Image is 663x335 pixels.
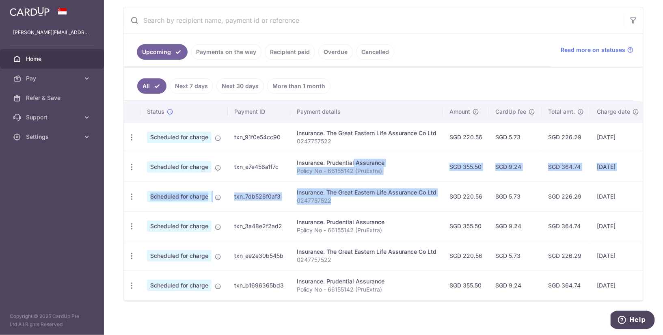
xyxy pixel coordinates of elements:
td: SGD 355.50 [443,152,489,182]
span: Scheduled for charge [147,250,212,262]
td: SGD 355.50 [443,270,489,300]
td: SGD 355.50 [443,211,489,241]
td: SGD 220.56 [443,182,489,211]
td: SGD 220.56 [443,241,489,270]
td: [DATE] [590,241,646,270]
td: SGD 364.74 [542,211,590,241]
span: CardUp fee [495,108,526,116]
span: Pay [26,74,80,82]
td: SGD 364.74 [542,270,590,300]
span: Scheduled for charge [147,161,212,173]
td: txn_91f0e54cc90 [228,122,290,152]
div: Insurance. The Great Eastern Life Assurance Co Ltd [297,188,436,197]
span: Charge date [597,108,630,116]
span: Scheduled for charge [147,191,212,202]
td: SGD 220.56 [443,122,489,152]
a: Cancelled [356,44,394,60]
span: Home [26,55,80,63]
td: SGD 5.73 [489,182,542,211]
iframe: Opens a widget where you can find more information [611,311,655,331]
a: Upcoming [137,44,188,60]
td: SGD 226.29 [542,122,590,152]
td: txn_7db526f0af3 [228,182,290,211]
th: Payment details [290,101,443,122]
div: Insurance. Prudential Assurance [297,159,436,167]
div: Insurance. The Great Eastern Life Assurance Co Ltd [297,248,436,256]
td: [DATE] [590,182,646,211]
p: 0247757522 [297,256,436,264]
span: Scheduled for charge [147,280,212,291]
p: Policy No - 66155142 (PruExtra) [297,285,436,294]
td: SGD 5.73 [489,122,542,152]
td: txn_b1696365bd3 [228,270,290,300]
p: Policy No - 66155142 (PruExtra) [297,167,436,175]
td: [DATE] [590,122,646,152]
th: Payment ID [228,101,290,122]
p: 0247757522 [297,137,436,145]
span: Settings [26,133,80,141]
span: Scheduled for charge [147,220,212,232]
span: Amount [449,108,470,116]
span: Refer & Save [26,94,80,102]
a: All [137,78,166,94]
a: Next 30 days [216,78,264,94]
img: CardUp [10,6,50,16]
div: Insurance. The Great Eastern Life Assurance Co Ltd [297,129,436,137]
td: SGD 364.74 [542,152,590,182]
a: More than 1 month [267,78,330,94]
td: txn_e7e456a1f7c [228,152,290,182]
p: 0247757522 [297,197,436,205]
a: Payments on the way [191,44,261,60]
a: Next 7 days [170,78,213,94]
span: Total amt. [548,108,575,116]
td: txn_ee2e30b545b [228,241,290,270]
td: txn_3a48e2f2ad2 [228,211,290,241]
span: Support [26,113,80,121]
td: SGD 226.29 [542,182,590,211]
a: Overdue [318,44,353,60]
p: [PERSON_NAME][EMAIL_ADDRESS][DOMAIN_NAME] [13,28,91,37]
span: Read more on statuses [561,46,625,54]
a: Read more on statuses [561,46,633,54]
td: SGD 5.73 [489,241,542,270]
a: Recipient paid [265,44,315,60]
p: Policy No - 66155142 (PruExtra) [297,226,436,234]
td: SGD 9.24 [489,152,542,182]
span: Status [147,108,164,116]
td: SGD 9.24 [489,270,542,300]
td: SGD 226.29 [542,241,590,270]
input: Search by recipient name, payment id or reference [124,7,624,33]
td: [DATE] [590,152,646,182]
div: Insurance. Prudential Assurance [297,277,436,285]
span: Scheduled for charge [147,132,212,143]
td: [DATE] [590,211,646,241]
td: [DATE] [590,270,646,300]
div: Insurance. Prudential Assurance [297,218,436,226]
td: SGD 9.24 [489,211,542,241]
